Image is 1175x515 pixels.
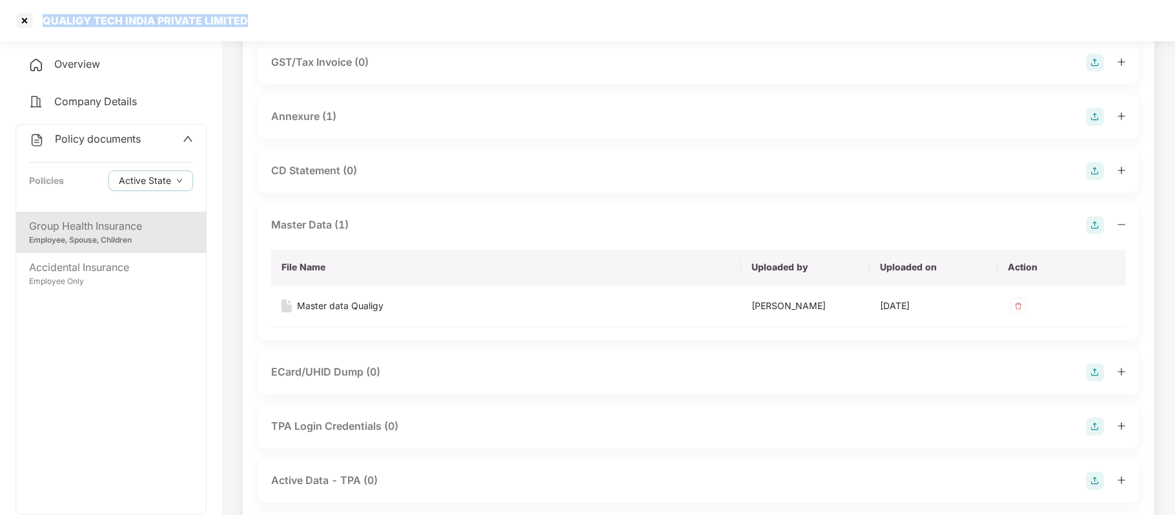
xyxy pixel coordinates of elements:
div: Policies [29,174,64,188]
span: plus [1117,166,1126,175]
div: GST/Tax Invoice (0) [271,54,369,70]
img: svg+xml;base64,PHN2ZyB4bWxucz0iaHR0cDovL3d3dy53My5vcmcvMjAwMC9zdmciIHdpZHRoPSIyOCIgaGVpZ2h0PSIyOC... [1086,54,1104,72]
div: Group Health Insurance [29,218,193,234]
div: [PERSON_NAME] [751,299,859,313]
div: Employee Only [29,276,193,288]
img: svg+xml;base64,PHN2ZyB4bWxucz0iaHR0cDovL3d3dy53My5vcmcvMjAwMC9zdmciIHdpZHRoPSIyNCIgaGVpZ2h0PSIyNC... [29,132,45,148]
span: plus [1117,57,1126,66]
img: svg+xml;base64,PHN2ZyB4bWxucz0iaHR0cDovL3d3dy53My5vcmcvMjAwMC9zdmciIHdpZHRoPSIyOCIgaGVpZ2h0PSIyOC... [1086,162,1104,180]
span: Company Details [54,95,137,108]
div: Employee, Spouse, Children [29,234,193,247]
div: QUALIGY TECH INDIA PRIVATE LIMITED [35,14,248,27]
th: Uploaded on [870,250,998,285]
span: plus [1117,367,1126,376]
div: Accidental Insurance [29,259,193,276]
div: Master data Qualigy [297,299,383,313]
img: svg+xml;base64,PHN2ZyB4bWxucz0iaHR0cDovL3d3dy53My5vcmcvMjAwMC9zdmciIHdpZHRoPSIyOCIgaGVpZ2h0PSIyOC... [1086,418,1104,436]
span: down [176,177,183,185]
th: Uploaded by [741,250,870,285]
span: up [183,134,193,144]
div: Master Data (1) [271,217,349,233]
span: plus [1117,112,1126,121]
img: svg+xml;base64,PHN2ZyB4bWxucz0iaHR0cDovL3d3dy53My5vcmcvMjAwMC9zdmciIHdpZHRoPSIyNCIgaGVpZ2h0PSIyNC... [28,94,44,110]
img: svg+xml;base64,PHN2ZyB4bWxucz0iaHR0cDovL3d3dy53My5vcmcvMjAwMC9zdmciIHdpZHRoPSIxNiIgaGVpZ2h0PSIyMC... [281,299,292,312]
span: plus [1117,421,1126,430]
div: Annexure (1) [271,108,336,125]
span: Overview [54,57,100,70]
div: [DATE] [880,299,988,313]
div: TPA Login Credentials (0) [271,418,398,434]
button: Active Statedown [108,170,193,191]
img: svg+xml;base64,PHN2ZyB4bWxucz0iaHR0cDovL3d3dy53My5vcmcvMjAwMC9zdmciIHdpZHRoPSIyNCIgaGVpZ2h0PSIyNC... [28,57,44,73]
span: Active State [119,174,171,188]
div: Active Data - TPA (0) [271,472,378,489]
img: svg+xml;base64,PHN2ZyB4bWxucz0iaHR0cDovL3d3dy53My5vcmcvMjAwMC9zdmciIHdpZHRoPSIzMiIgaGVpZ2h0PSIzMi... [1008,296,1028,316]
span: Policy documents [55,132,141,145]
img: svg+xml;base64,PHN2ZyB4bWxucz0iaHR0cDovL3d3dy53My5vcmcvMjAwMC9zdmciIHdpZHRoPSIyOCIgaGVpZ2h0PSIyOC... [1086,472,1104,490]
span: plus [1117,476,1126,485]
img: svg+xml;base64,PHN2ZyB4bWxucz0iaHR0cDovL3d3dy53My5vcmcvMjAwMC9zdmciIHdpZHRoPSIyOCIgaGVpZ2h0PSIyOC... [1086,108,1104,126]
th: Action [997,250,1126,285]
img: svg+xml;base64,PHN2ZyB4bWxucz0iaHR0cDovL3d3dy53My5vcmcvMjAwMC9zdmciIHdpZHRoPSIyOCIgaGVpZ2h0PSIyOC... [1086,216,1104,234]
th: File Name [271,250,741,285]
span: minus [1117,220,1126,229]
div: CD Statement (0) [271,163,357,179]
div: ECard/UHID Dump (0) [271,364,380,380]
img: svg+xml;base64,PHN2ZyB4bWxucz0iaHR0cDovL3d3dy53My5vcmcvMjAwMC9zdmciIHdpZHRoPSIyOCIgaGVpZ2h0PSIyOC... [1086,363,1104,381]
